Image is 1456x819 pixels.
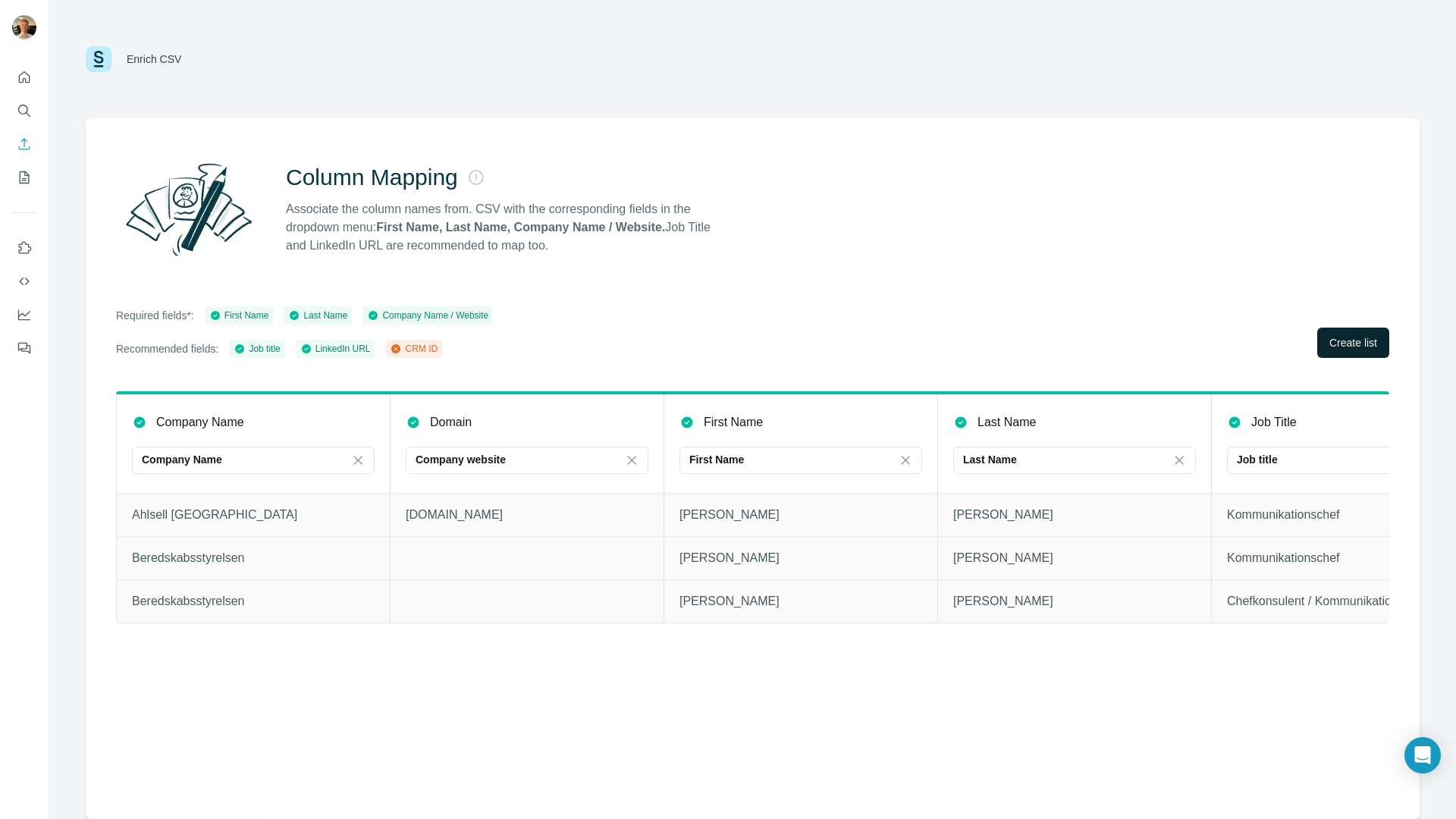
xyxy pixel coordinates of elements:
[132,592,375,610] p: Beredskabsstyrelsen
[416,452,506,467] p: Company website
[209,309,269,322] div: First Name
[390,342,438,356] div: CRM ID
[156,413,244,431] p: Company Name
[116,155,262,264] img: Surfe Illustration - Column Mapping
[1237,452,1278,467] p: Job title
[116,308,194,323] p: Required fields*:
[679,592,922,610] p: [PERSON_NAME]
[963,452,1017,467] p: Last Name
[1404,737,1441,773] div: Open Intercom Messenger
[286,200,724,255] p: Associate the column names from. CSV with the corresponding fields in the dropdown menu: Job Titl...
[376,221,665,234] strong: First Name, Last Name, Company Name / Website.
[704,413,763,431] p: First Name
[406,506,648,524] p: [DOMAIN_NAME]
[953,592,1196,610] p: [PERSON_NAME]
[12,130,36,158] button: Enrich CSV
[300,342,371,356] div: LinkedIn URL
[1317,328,1389,358] button: Create list
[679,506,922,524] p: [PERSON_NAME]
[286,164,458,191] h2: Column Mapping
[132,549,375,567] p: Beredskabsstyrelsen
[367,309,488,322] div: Company Name / Website
[132,506,375,524] p: Ahlsell [GEOGRAPHIC_DATA]
[12,97,36,124] button: Search
[12,268,36,295] button: Use Surfe API
[679,549,922,567] p: [PERSON_NAME]
[1329,335,1377,350] span: Create list
[12,15,36,39] img: Avatar
[234,342,280,356] div: Job title
[12,64,36,91] button: Quick start
[116,341,218,356] p: Recommended fields:
[86,46,111,72] img: Surfe Logo
[12,164,36,191] button: My lists
[689,452,744,467] p: First Name
[142,452,222,467] p: Company Name
[288,309,347,322] div: Last Name
[12,234,36,262] button: Use Surfe on LinkedIn
[953,506,1196,524] p: [PERSON_NAME]
[12,301,36,328] button: Dashboard
[953,549,1196,567] p: [PERSON_NAME]
[430,413,472,431] p: Domain
[12,334,36,362] button: Feedback
[1251,413,1297,431] p: Job Title
[127,52,181,67] div: Enrich CSV
[977,413,1036,431] p: Last Name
